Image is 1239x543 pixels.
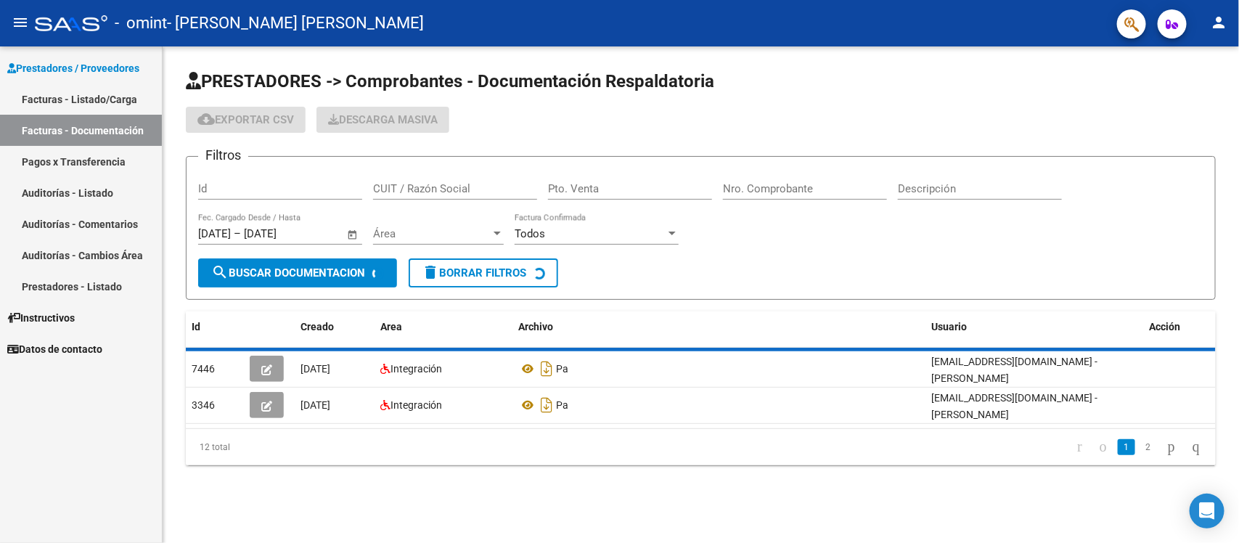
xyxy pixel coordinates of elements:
span: Usuario [931,321,967,332]
button: Exportar CSV [186,107,306,133]
datatable-header-cell: Creado [295,311,375,343]
span: Creado [300,321,334,332]
span: Buscar Documentacion [211,266,365,279]
button: Descarga Masiva [316,107,449,133]
h3: Filtros [198,145,248,166]
mat-icon: search [211,264,229,281]
span: [DATE] [300,399,330,411]
button: Borrar Filtros [409,258,558,287]
span: PRESTADORES -> Comprobantes - Documentación Respaldatoria [186,71,714,91]
span: Todos [515,227,545,240]
mat-icon: cloud_download [197,110,215,128]
datatable-header-cell: Usuario [925,311,1143,343]
span: – [234,227,241,240]
span: Acción [1149,321,1180,332]
i: Descargar documento [537,393,556,417]
app-download-masive: Descarga masiva de comprobantes (adjuntos) [316,107,449,133]
div: 12 total [186,429,389,465]
span: [EMAIL_ADDRESS][DOMAIN_NAME] - [PERSON_NAME] [931,392,1097,420]
span: - omint [115,7,167,39]
input: Start date [198,227,231,240]
span: Prestadores / Proveedores [7,60,139,76]
span: Descarga Masiva [328,113,438,126]
span: - [PERSON_NAME] [PERSON_NAME] [167,7,424,39]
span: [DATE] [300,363,330,375]
mat-icon: menu [12,14,29,31]
span: Datos de contacto [7,341,102,357]
span: [EMAIL_ADDRESS][DOMAIN_NAME] - [PERSON_NAME] [931,356,1097,384]
datatable-header-cell: Area [375,311,512,343]
span: Integración [390,363,442,375]
datatable-header-cell: Archivo [512,311,925,343]
span: Area [380,321,402,332]
span: Borrar Filtros [422,266,526,279]
button: Open calendar [345,226,361,243]
span: Exportar CSV [197,113,294,126]
datatable-header-cell: Acción [1143,311,1216,343]
span: 7446 [192,363,215,375]
button: Buscar Documentacion [198,258,397,287]
span: Instructivos [7,310,75,326]
span: Pa [556,399,568,411]
mat-icon: person [1210,14,1227,31]
datatable-header-cell: Id [186,311,244,343]
input: End date [244,227,314,240]
span: Integración [390,399,442,411]
span: Pa [556,363,568,375]
div: Open Intercom Messenger [1190,494,1224,528]
mat-icon: delete [422,264,439,281]
span: Id [192,321,200,332]
i: Descargar documento [537,357,556,380]
span: Área [373,227,491,240]
span: Archivo [518,321,553,332]
span: 3346 [192,399,215,411]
